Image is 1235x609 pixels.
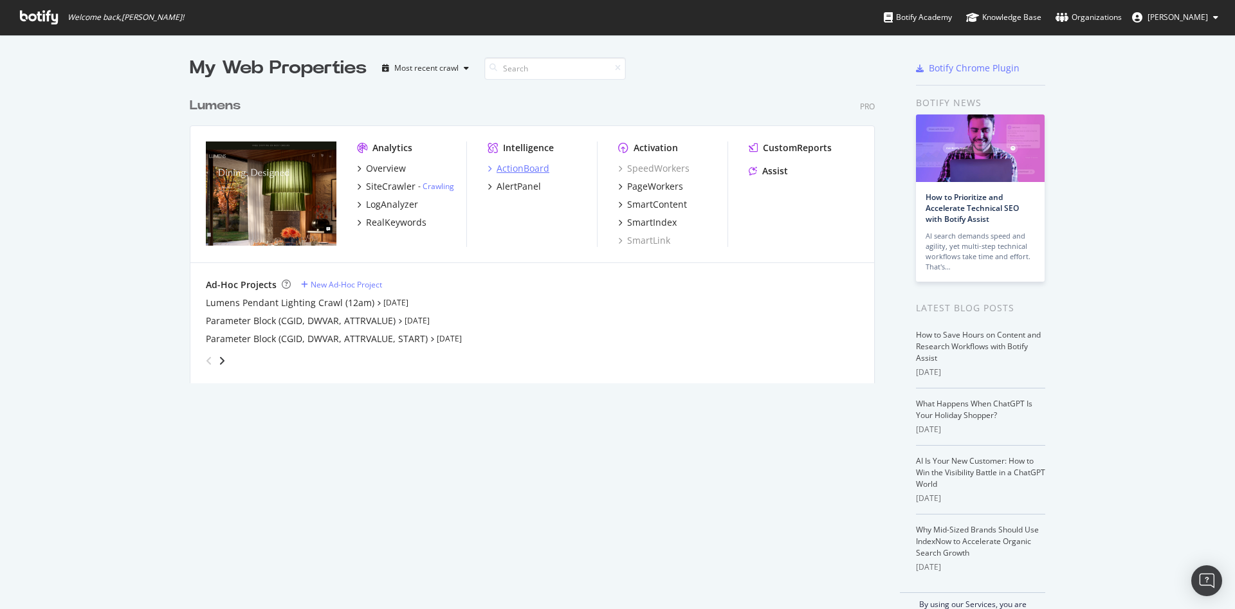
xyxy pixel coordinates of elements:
a: RealKeywords [357,216,426,229]
span: Welcome back, [PERSON_NAME] ! [68,12,184,23]
a: New Ad-Hoc Project [301,279,382,290]
div: Botify Academy [884,11,952,24]
a: How to Save Hours on Content and Research Workflows with Botify Assist [916,329,1041,363]
div: Lumens [190,96,241,115]
img: www.lumens.com [206,141,336,246]
div: CustomReports [763,141,832,154]
div: SmartIndex [627,216,677,229]
div: [DATE] [916,493,1045,504]
a: What Happens When ChatGPT Is Your Holiday Shopper? [916,398,1032,421]
div: AI search demands speed and agility, yet multi-step technical workflows take time and effort. Tha... [926,231,1035,272]
div: RealKeywords [366,216,426,229]
a: Lumens [190,96,246,115]
div: Assist [762,165,788,177]
div: Ad-Hoc Projects [206,278,277,291]
div: angle-right [217,354,226,367]
div: Activation [634,141,678,154]
div: Intelligence [503,141,554,154]
a: SpeedWorkers [618,162,690,175]
a: Assist [749,165,788,177]
a: [DATE] [383,297,408,308]
div: [DATE] [916,561,1045,573]
a: SmartLink [618,234,670,247]
div: PageWorkers [627,180,683,193]
a: [DATE] [437,333,462,344]
div: AlertPanel [497,180,541,193]
div: grid [190,81,885,383]
div: Overview [366,162,406,175]
a: CustomReports [749,141,832,154]
div: angle-left [201,350,217,371]
span: Gregory [1148,12,1208,23]
div: Analytics [372,141,412,154]
a: Parameter Block (CGID, DWVAR, ATTRVALUE, START) [206,332,428,345]
a: ActionBoard [488,162,549,175]
div: Open Intercom Messenger [1191,565,1222,596]
a: AlertPanel [488,180,541,193]
a: SmartIndex [618,216,677,229]
a: LogAnalyzer [357,198,418,211]
a: AI Is Your New Customer: How to Win the Visibility Battle in a ChatGPT World [916,455,1045,489]
a: PageWorkers [618,180,683,193]
button: [PERSON_NAME] [1122,7,1229,28]
a: Overview [357,162,406,175]
div: LogAnalyzer [366,198,418,211]
img: How to Prioritize and Accelerate Technical SEO with Botify Assist [916,114,1045,182]
a: Crawling [423,181,454,192]
input: Search [484,57,626,80]
a: Lumens Pendant Lighting Crawl (12am) [206,296,374,309]
a: Botify Chrome Plugin [916,62,1020,75]
div: [DATE] [916,367,1045,378]
div: ActionBoard [497,162,549,175]
a: SmartContent [618,198,687,211]
a: Parameter Block (CGID, DWVAR, ATTRVALUE) [206,314,396,327]
a: [DATE] [405,315,430,326]
div: Botify Chrome Plugin [929,62,1020,75]
div: SiteCrawler [366,180,416,193]
div: Most recent crawl [394,64,459,72]
div: SmartContent [627,198,687,211]
div: Botify news [916,96,1045,110]
a: SiteCrawler- Crawling [357,180,454,193]
div: Latest Blog Posts [916,301,1045,315]
div: Pro [860,101,875,112]
button: Most recent crawl [377,58,474,78]
div: New Ad-Hoc Project [311,279,382,290]
div: My Web Properties [190,55,367,81]
div: Knowledge Base [966,11,1041,24]
div: [DATE] [916,424,1045,435]
a: How to Prioritize and Accelerate Technical SEO with Botify Assist [926,192,1019,224]
div: Organizations [1056,11,1122,24]
a: Why Mid-Sized Brands Should Use IndexNow to Accelerate Organic Search Growth [916,524,1039,558]
div: - [418,181,454,192]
